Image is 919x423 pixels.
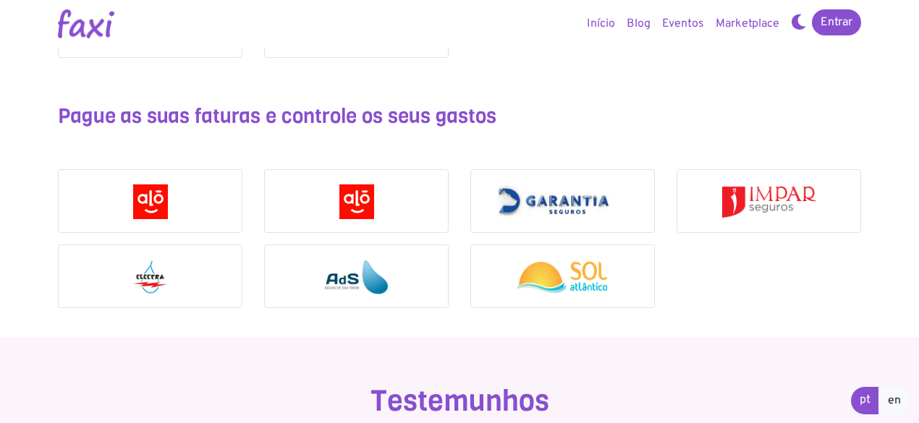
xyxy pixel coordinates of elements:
[133,184,168,219] img: Alou Fixo
[581,9,621,38] a: Início
[721,184,817,219] img: Impar
[264,244,449,308] a: Àgua de Santiago
[517,260,607,294] img: Solatlantico
[621,9,656,38] a: Blog
[58,383,861,418] h1: Testemunhos
[264,169,449,233] a: Alou Multimédia
[851,387,879,414] a: pt
[656,9,710,38] a: Eventos
[812,9,861,35] a: Entrar
[878,387,910,414] a: en
[324,260,389,294] img: Àgua de Santiago
[58,9,114,38] img: Logotipo Faxi Online
[677,169,861,233] a: Impar
[58,169,242,233] a: Alou Fixo
[470,244,655,308] a: Solatlantico
[470,169,655,233] a: Garantia
[58,244,242,308] a: Electra Norte
[132,260,169,294] img: Electra Norte
[58,104,861,129] h3: Pague as suas faturas e controle os seus gastos
[710,9,785,38] a: Marketplace
[488,184,638,219] img: Garantia
[339,184,374,219] img: Alou Multimédia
